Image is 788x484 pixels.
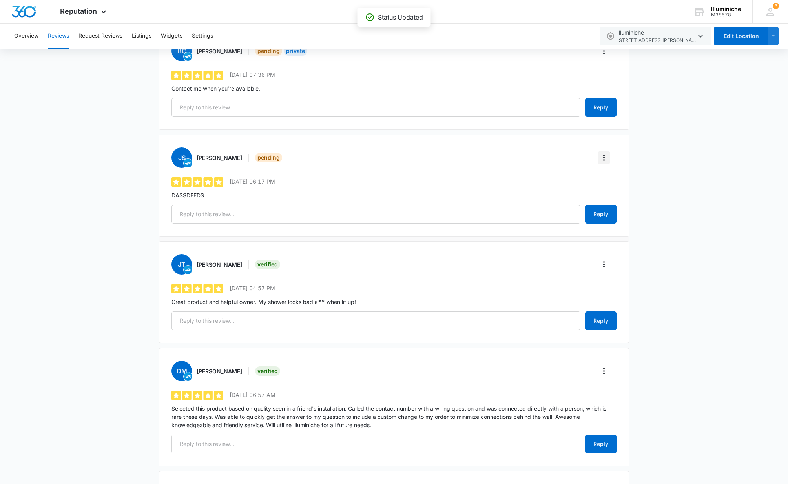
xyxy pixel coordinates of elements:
div: Pending [255,46,282,56]
p: [DATE] 07:36 PM [230,71,275,79]
button: Reply [585,205,617,224]
button: More [598,365,610,377]
span: [STREET_ADDRESS][PERSON_NAME] , [GEOGRAPHIC_DATA] , GA [617,37,696,44]
p: DASSDFFDS [171,191,617,199]
button: Widgets [161,24,182,49]
button: Reviews [48,24,69,49]
div: account id [711,12,741,18]
span: DM [171,361,192,381]
h3: [PERSON_NAME] [197,367,242,375]
span: 3 [773,3,779,9]
button: More [598,45,610,57]
p: [DATE] 06:17 PM [230,177,275,186]
button: More [598,258,610,271]
p: [DATE] 04:57 PM [230,284,275,292]
p: [DATE] 06:57 AM [230,391,275,399]
span: jt [171,254,192,275]
div: Verified [255,366,280,376]
button: More [598,151,610,164]
div: notifications count [773,3,779,9]
button: Overview [14,24,38,49]
button: Reply [585,435,617,453]
span: Reputation [60,7,97,15]
button: Settings [192,24,213,49]
span: Illuminiche [617,28,696,44]
button: Reply [585,311,617,330]
h3: [PERSON_NAME] [197,154,242,162]
div: Private [284,46,307,56]
p: Contact me when you’re available. [171,84,617,93]
input: Reply to this review... [171,98,580,117]
span: BC [171,41,192,61]
p: Great product and helpful owner. My shower looks bad a** when lit up! [171,298,617,306]
button: Illuminiche[STREET_ADDRESS][PERSON_NAME],[GEOGRAPHIC_DATA],GA [600,27,711,45]
div: account name [711,6,741,12]
h3: [PERSON_NAME] [197,260,242,269]
input: Reply to this review... [171,435,580,453]
button: Edit Location [714,27,768,45]
input: Reply to this review... [171,311,580,330]
span: JS [171,147,192,168]
img: product-trl.v2.svg [184,52,192,61]
button: Request Reviews [78,24,122,49]
button: Reply [585,98,617,117]
img: product-trl.v2.svg [184,372,192,381]
h3: [PERSON_NAME] [197,47,242,55]
img: product-trl.v2.svg [184,159,192,167]
p: Status Updated [378,13,423,22]
div: Pending [255,153,282,162]
p: Selected this product based on quality seen in a friend's installation. Called the contact number... [171,404,617,429]
button: Listings [132,24,151,49]
input: Reply to this review... [171,205,580,224]
div: Verified [255,260,280,269]
img: product-trl.v2.svg [184,266,192,274]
